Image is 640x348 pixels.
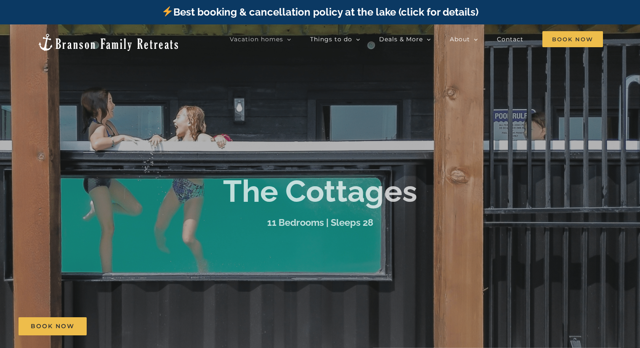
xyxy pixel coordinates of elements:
[379,31,431,48] a: Deals & More
[31,323,74,330] span: Book Now
[230,31,291,48] a: Vacation homes
[497,31,523,48] a: Contact
[310,36,352,42] span: Things to do
[162,6,478,18] a: Best booking & cancellation policy at the lake (click for details)
[230,36,283,42] span: Vacation homes
[497,36,523,42] span: Contact
[37,33,180,52] img: Branson Family Retreats Logo
[230,31,603,48] nav: Main Menu
[450,31,478,48] a: About
[19,317,87,335] a: Book Now
[542,31,603,47] span: Book Now
[267,217,373,228] h3: 11 Bedrooms | Sleeps 28
[162,6,173,16] img: ⚡️
[310,31,360,48] a: Things to do
[379,36,423,42] span: Deals & More
[223,173,417,209] b: The Cottages
[450,36,470,42] span: About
